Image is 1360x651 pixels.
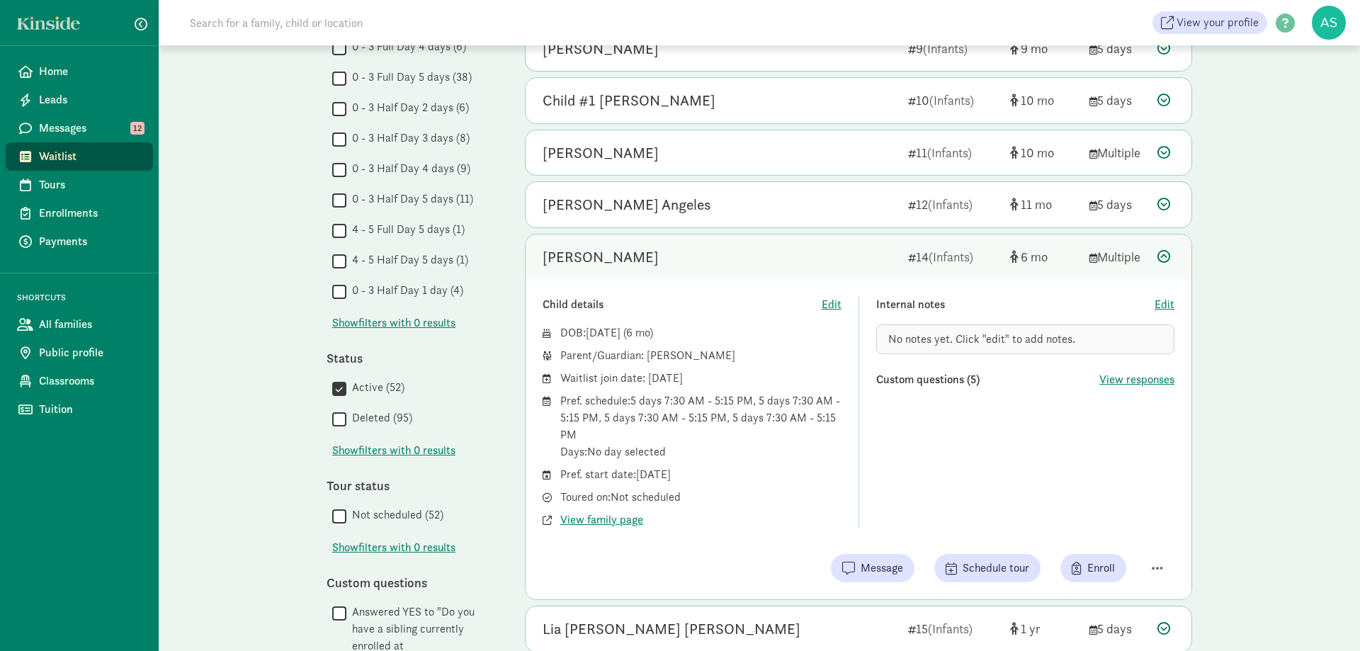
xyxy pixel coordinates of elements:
a: Tuition [6,395,153,424]
span: Tours [39,176,142,193]
div: [object Object] [1010,91,1078,110]
span: (Infants) [927,145,972,161]
button: Showfilters with 0 results [332,442,455,459]
a: Home [6,57,153,86]
div: 5 days [1089,195,1146,214]
div: Status [327,349,497,368]
span: Classrooms [39,373,142,390]
div: Toured on: Not scheduled [560,489,841,506]
span: Show filters with 0 results [332,442,455,459]
span: Tuition [39,401,142,418]
span: 1 [1021,621,1041,637]
span: Message [861,560,903,577]
label: 0 - 3 Half Day 4 days (9) [346,160,470,177]
div: Child details [543,296,822,313]
span: Schedule tour [963,560,1029,577]
div: DOB: ( ) [560,324,841,341]
span: [DATE] [586,325,620,340]
a: Classrooms [6,367,153,395]
div: Lia Michelle Hernández Hernández [543,618,800,640]
div: Waitlist join date: [DATE] [560,370,841,387]
a: Enrollments [6,199,153,227]
a: Public profile [6,339,153,367]
div: Multiple [1089,143,1146,162]
div: [object Object] [1010,247,1078,266]
button: Enroll [1060,554,1126,582]
span: Home [39,63,142,80]
div: Tour status [327,476,497,495]
a: Leads [6,86,153,114]
a: Tours [6,171,153,199]
div: Pref. start date: [DATE] [560,466,841,483]
span: Public profile [39,344,142,361]
div: [object Object] [1010,39,1078,58]
div: 9 [908,39,999,58]
a: Waitlist [6,142,153,171]
div: 15 [908,619,999,638]
div: 5 days [1089,39,1146,58]
button: Edit [1155,296,1174,313]
a: View your profile [1152,11,1267,34]
span: 9 [1021,40,1048,57]
div: 11 [908,143,999,162]
span: Show filters with 0 results [332,539,455,556]
label: 0 - 3 Half Day 3 days (8) [346,130,470,147]
div: Custom questions (5) [876,371,1100,388]
div: Arlen Healy [543,38,659,60]
span: 10 [1021,92,1054,108]
span: (Infants) [923,40,968,57]
span: View your profile [1177,14,1259,31]
button: Schedule tour [934,554,1041,582]
span: (Infants) [929,92,974,108]
span: Leads [39,91,142,108]
span: (Infants) [928,196,973,213]
label: Not scheduled (52) [346,506,443,523]
label: 0 - 3 Half Day 1 day (4) [346,282,463,299]
div: Pref. schedule: 5 days 7:30 AM - 5:15 PM, 5 days 7:30 AM - 5:15 PM, 5 days 7:30 AM - 5:15 PM, 5 d... [560,392,841,460]
div: Sylvia Marcy-Nichols [543,246,659,268]
span: No notes yet. Click "edit" to add notes. [888,332,1075,346]
button: View family page [560,511,643,528]
button: Showfilters with 0 results [332,315,455,332]
button: Showfilters with 0 results [332,539,455,556]
div: Victoria Chavez Angeles [543,193,711,216]
div: 10 [908,91,999,110]
span: Enrollments [39,205,142,222]
button: View responses [1099,371,1174,388]
span: 10 [1021,145,1054,161]
div: 5 days [1089,91,1146,110]
span: 6 [626,325,650,340]
span: 11 [1021,196,1052,213]
div: 12 [908,195,999,214]
span: 6 [1021,249,1048,265]
label: 0 - 3 Full Day 5 days (38) [346,69,472,86]
div: Custom questions [327,573,497,592]
button: Edit [822,296,841,313]
label: Deleted (95) [346,409,412,426]
div: Multiple [1089,247,1146,266]
span: 12 [130,122,144,135]
span: Waitlist [39,148,142,165]
label: 0 - 3 Half Day 5 days (11) [346,191,473,208]
div: Wyatt Reynolds [543,142,659,164]
a: All families [6,310,153,339]
div: Chat Widget [1289,583,1360,651]
a: Payments [6,227,153,256]
label: 0 - 3 Half Day 2 days (6) [346,99,469,116]
a: Messages 12 [6,114,153,142]
div: 14 [908,247,999,266]
button: Message [831,554,914,582]
label: 0 - 3 Full Day 4 days (6) [346,38,466,55]
span: (Infants) [928,621,973,637]
div: [object Object] [1010,195,1078,214]
span: Messages [39,120,142,137]
label: 4 - 5 Half Day 5 days (1) [346,251,468,268]
div: [object Object] [1010,619,1078,638]
div: Internal notes [876,296,1155,313]
div: [object Object] [1010,143,1078,162]
span: Show filters with 0 results [332,315,455,332]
